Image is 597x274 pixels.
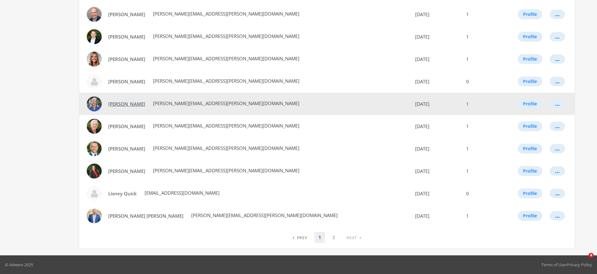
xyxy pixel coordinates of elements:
[518,121,542,131] button: Profile
[462,48,506,70] td: 1
[5,262,33,268] p: © Adwerx 2025
[410,3,462,26] td: [DATE]
[550,77,565,86] button: ...
[555,148,560,149] div: ...
[104,31,149,43] a: [PERSON_NAME]
[462,160,506,182] td: 1
[108,168,145,174] span: [PERSON_NAME]
[518,211,542,221] button: Profile
[576,253,591,268] iframe: Intercom live chat
[104,210,187,222] a: [PERSON_NAME] [PERSON_NAME]
[550,54,565,64] button: ...
[315,232,325,243] a: 1
[152,55,299,62] span: [PERSON_NAME][EMAIL_ADDRESS][PERSON_NAME][DOMAIN_NAME]
[108,123,145,129] span: [PERSON_NAME]
[87,7,102,22] img: Ian Brannon profile
[518,99,542,109] button: Profile
[541,262,592,268] div: •
[550,99,565,109] button: ...
[550,10,565,19] button: ...
[104,188,141,199] a: Lisney Quick
[410,70,462,93] td: [DATE]
[108,101,145,107] span: [PERSON_NAME]
[410,182,462,205] td: [DATE]
[518,32,542,42] button: Profile
[462,26,506,48] td: 1
[87,74,102,89] img: Jennifer Skaggs profile
[329,232,339,243] a: 2
[152,78,299,84] span: [PERSON_NAME][EMAIL_ADDRESS][PERSON_NAME][DOMAIN_NAME]
[462,137,506,160] td: 1
[152,33,299,39] span: [PERSON_NAME][EMAIL_ADDRESS][PERSON_NAME][DOMAIN_NAME]
[550,211,565,221] button: ...
[108,34,145,40] span: [PERSON_NAME]
[87,141,102,156] img: Kyle Taylor profile
[104,121,149,132] a: [PERSON_NAME]
[152,100,299,106] span: [PERSON_NAME][EMAIL_ADDRESS][PERSON_NAME][DOMAIN_NAME]
[108,11,145,17] span: [PERSON_NAME]
[555,14,560,15] div: ...
[289,232,365,243] nav: pagination
[410,48,462,70] td: [DATE]
[550,32,565,41] button: ...
[518,166,542,176] button: Profile
[87,96,102,111] img: Jill Davis profile
[518,144,542,154] button: Profile
[462,70,506,93] td: 0
[108,146,145,152] span: [PERSON_NAME]
[104,53,149,65] a: [PERSON_NAME]
[550,189,565,198] button: ...
[87,52,102,67] img: Jenine Roach profile
[589,253,594,258] span: 4
[555,81,560,82] div: ...
[541,262,565,267] a: Terms of Use
[410,160,462,182] td: [DATE]
[87,29,102,44] img: Jason Rose profile
[104,165,149,177] a: [PERSON_NAME]
[555,193,560,194] div: ...
[518,188,542,198] button: Profile
[152,145,299,151] span: [PERSON_NAME][EMAIL_ADDRESS][PERSON_NAME][DOMAIN_NAME]
[87,164,102,179] img: Laura Ponce profile
[462,115,506,137] td: 1
[410,115,462,137] td: [DATE]
[190,212,338,218] span: [PERSON_NAME][EMAIL_ADDRESS][PERSON_NAME][DOMAIN_NAME]
[462,182,506,205] td: 0
[550,144,565,153] button: ...
[410,26,462,48] td: [DATE]
[104,143,149,155] a: [PERSON_NAME]
[152,167,299,174] span: [PERSON_NAME][EMAIL_ADDRESS][PERSON_NAME][DOMAIN_NAME]
[462,3,506,26] td: 1
[462,93,506,115] td: 1
[87,186,102,201] img: Lisney Quick profile
[555,36,560,37] div: ...
[518,54,542,64] button: Profile
[108,213,183,219] span: [PERSON_NAME] [PERSON_NAME]
[550,122,565,131] button: ...
[555,126,560,127] div: ...
[87,119,102,134] img: Jim Davis profile
[108,78,145,85] span: [PERSON_NAME]
[108,56,145,62] span: [PERSON_NAME]
[410,137,462,160] td: [DATE]
[87,208,102,223] img: Luis Lopez profile
[108,190,137,197] span: Lisney Quick
[104,98,149,110] a: [PERSON_NAME]
[343,232,365,243] a: Next
[567,262,592,267] a: Privacy Policy
[143,190,220,196] span: [EMAIL_ADDRESS][DOMAIN_NAME]
[550,166,565,176] button: ...
[410,93,462,115] td: [DATE]
[410,205,462,227] td: [DATE]
[152,11,299,17] span: [PERSON_NAME][EMAIL_ADDRESS][PERSON_NAME][DOMAIN_NAME]
[518,77,542,86] button: Profile
[152,123,299,129] span: [PERSON_NAME][EMAIL_ADDRESS][PERSON_NAME][DOMAIN_NAME]
[104,76,149,87] a: [PERSON_NAME]
[104,9,149,20] a: [PERSON_NAME]
[462,205,506,227] td: 1
[359,234,361,240] span: ›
